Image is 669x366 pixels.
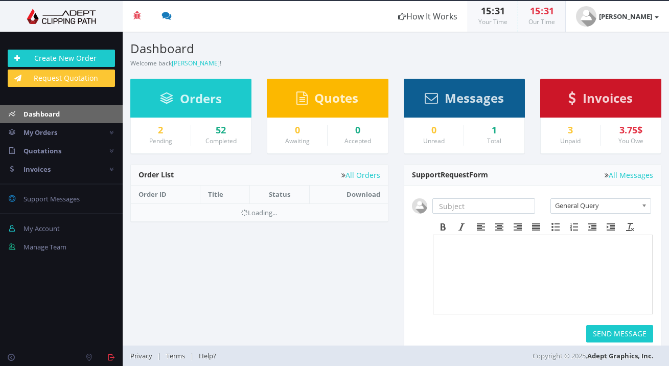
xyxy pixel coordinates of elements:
[160,96,222,105] a: Orders
[8,70,115,87] a: Request Quotation
[560,136,581,145] small: Unpaid
[544,5,554,17] span: 31
[533,351,654,361] span: Copyright © 2025,
[608,125,653,135] div: 3.75$
[530,5,540,17] span: 15
[576,6,596,27] img: user_default.jpg
[275,125,319,135] a: 0
[528,17,555,26] small: Our Time
[425,96,504,105] a: Messages
[412,198,427,214] img: user_default.jpg
[423,136,445,145] small: Unread
[555,199,637,212] span: General Query
[388,1,468,32] a: How It Works
[335,125,380,135] a: 0
[540,5,544,17] span: :
[621,220,639,234] div: Clear formatting
[172,59,220,67] a: [PERSON_NAME]
[296,96,358,105] a: Quotes
[509,220,527,234] div: Align right
[441,170,469,179] span: Request
[546,220,565,234] div: Bullet list
[130,42,388,55] h3: Dashboard
[205,136,237,145] small: Completed
[491,5,495,17] span: :
[24,194,80,203] span: Support Messages
[131,186,200,203] th: Order ID
[548,125,593,135] a: 3
[412,170,488,179] span: Support Form
[412,125,456,135] a: 0
[586,325,653,342] button: SEND MESSAGE
[24,146,61,155] span: Quotations
[314,89,358,106] span: Quotes
[180,90,222,107] span: Orders
[194,351,221,360] a: Help?
[8,50,115,67] a: Create New Order
[478,17,507,26] small: Your Time
[472,125,517,135] div: 1
[565,220,583,234] div: Numbered list
[130,346,485,366] div: | |
[24,224,60,233] span: My Account
[24,242,66,251] span: Manage Team
[490,220,509,234] div: Align center
[341,171,380,179] a: All Orders
[199,125,244,135] a: 52
[24,165,51,174] span: Invoices
[8,9,115,24] img: Adept Graphics
[161,351,190,360] a: Terms
[24,109,60,119] span: Dashboard
[139,125,183,135] a: 2
[618,136,643,145] small: You Owe
[583,89,633,106] span: Invoices
[605,171,653,179] a: All Messages
[200,186,250,203] th: Title
[445,89,504,106] span: Messages
[344,136,371,145] small: Accepted
[599,12,652,21] strong: [PERSON_NAME]
[481,5,491,17] span: 15
[527,220,545,234] div: Justify
[433,235,653,314] iframe: Rich Text Area. Press ALT-F9 for menu. Press ALT-F10 for toolbar. Press ALT-0 for help
[130,351,157,360] a: Privacy
[472,220,490,234] div: Align left
[602,220,620,234] div: Increase indent
[131,203,388,221] td: Loading...
[434,220,452,234] div: Bold
[587,351,654,360] a: Adept Graphics, Inc.
[139,170,174,179] span: Order List
[250,186,309,203] th: Status
[24,128,57,137] span: My Orders
[285,136,310,145] small: Awaiting
[149,136,172,145] small: Pending
[452,220,471,234] div: Italic
[130,59,221,67] small: Welcome back !
[309,186,387,203] th: Download
[568,96,633,105] a: Invoices
[495,5,505,17] span: 31
[432,198,535,214] input: Subject
[487,136,501,145] small: Total
[566,1,669,32] a: [PERSON_NAME]
[583,220,602,234] div: Decrease indent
